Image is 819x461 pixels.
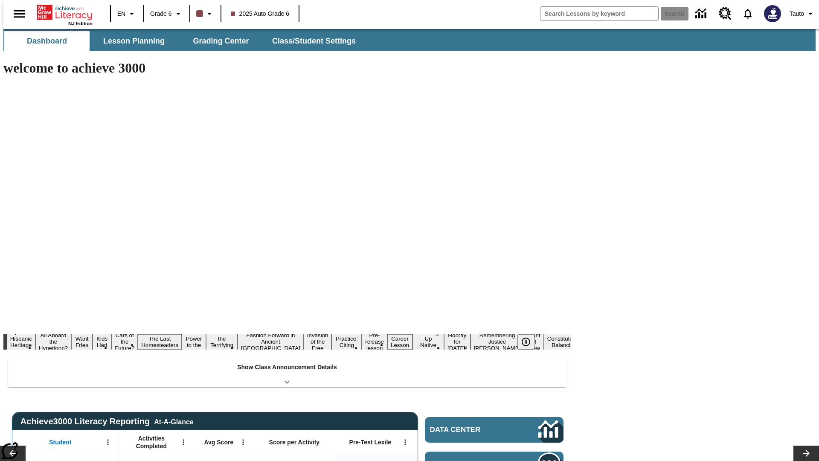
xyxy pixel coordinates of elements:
button: Slide 16 Remembering Justice O'Connor [470,331,524,353]
button: Slide 2 All Aboard the Hyperloop? [35,331,71,353]
span: Activities Completed [123,435,180,450]
button: Profile/Settings [786,6,819,21]
span: EN [117,9,125,18]
button: Slide 6 The Last Homesteaders [138,334,182,350]
div: SubNavbar [3,31,363,51]
a: Resource Center, Will open in new tab [714,2,737,25]
span: Grade 6 [150,9,172,18]
button: Class/Student Settings [265,31,363,51]
a: Home [37,4,93,21]
button: Class color is dark brown. Change class color [193,6,218,21]
button: Slide 11 Mixed Practice: Citing Evidence [331,328,362,356]
img: Avatar [764,5,781,22]
button: Language: EN, Select a language [113,6,141,21]
button: Slide 14 Cooking Up Native Traditions [412,328,444,356]
button: Slide 12 Pre-release lesson [362,331,387,353]
button: Grade: Grade 6, Select a grade [147,6,187,21]
span: Score per Activity [269,438,320,446]
button: Select a new avatar [759,3,786,25]
button: Slide 15 Hooray for Constitution Day! [444,331,470,353]
button: Slide 7 Solar Power to the People [182,328,206,356]
button: Open Menu [237,436,250,449]
button: Open Menu [177,436,190,449]
button: Open side menu [7,1,32,26]
a: Notifications [737,3,759,25]
button: Pause [517,334,534,350]
h1: welcome to achieve 3000 [3,60,571,76]
button: Slide 5 Cars of the Future? [111,331,138,353]
button: Open Menu [399,436,412,449]
button: Slide 9 Fashion Forward in Ancient Rome [238,331,304,353]
button: Slide 8 Attack of the Terrifying Tomatoes [206,328,238,356]
div: SubNavbar [3,29,816,51]
div: Show Class Announcement Details [8,358,566,387]
button: Lesson carousel, Next [793,446,819,461]
a: Data Center [690,2,714,26]
button: Slide 1 ¡Viva Hispanic Heritage Month! [7,328,35,356]
button: Grading Center [178,31,264,51]
div: At-A-Glance [154,417,193,426]
button: Lesson Planning [91,31,177,51]
span: NJ Edition [68,21,93,26]
div: Home [37,3,93,26]
span: Pre-Test Lexile [349,438,392,446]
button: Slide 10 The Invasion of the Free CD [304,324,332,359]
span: Achieve3000 Literacy Reporting [20,417,194,426]
a: Data Center [425,417,563,443]
span: Avg Score [204,438,233,446]
button: Slide 3 Do You Want Fries With That? [71,321,93,362]
span: 2025 Auto Grade 6 [231,9,290,18]
span: Tauto [790,9,804,18]
div: Pause [517,334,543,350]
button: Dashboard [4,31,90,51]
button: Slide 4 Dirty Jobs Kids Had To Do [93,321,111,362]
button: Open Menu [102,436,114,449]
span: Data Center [430,426,510,434]
button: Slide 18 The Constitution's Balancing Act [544,328,585,356]
span: Student [49,438,71,446]
button: Slide 13 Career Lesson [387,334,412,350]
input: search field [540,7,658,20]
p: Show Class Announcement Details [237,363,337,372]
